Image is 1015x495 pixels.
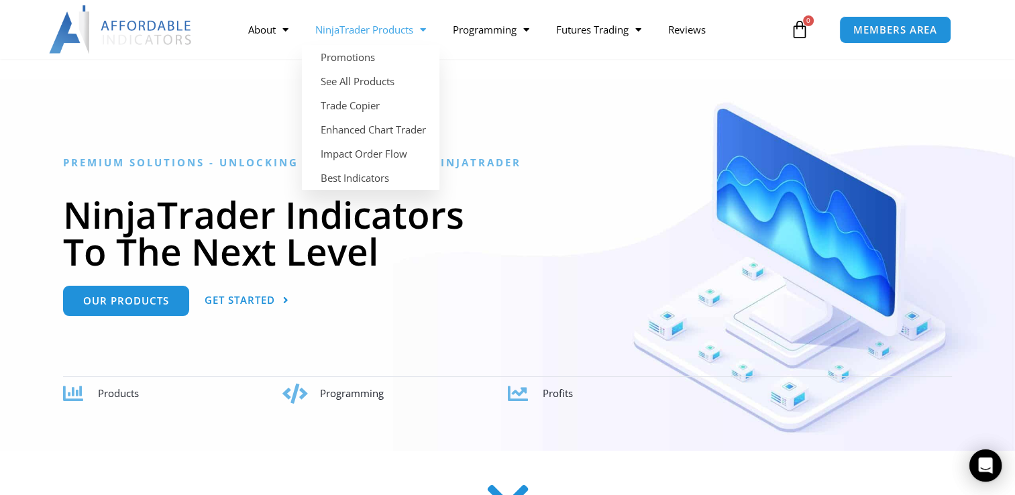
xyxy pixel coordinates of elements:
[320,386,384,400] span: Programming
[302,142,439,166] a: Impact Order Flow
[63,156,952,169] h6: Premium Solutions - Unlocking the Potential in NinjaTrader
[49,5,193,54] img: LogoAI | Affordable Indicators – NinjaTrader
[302,117,439,142] a: Enhanced Chart Trader
[302,166,439,190] a: Best Indicators
[63,196,952,270] h1: NinjaTrader Indicators To The Next Level
[235,14,302,45] a: About
[439,14,543,45] a: Programming
[302,14,439,45] a: NinjaTrader Products
[543,386,573,400] span: Profits
[302,69,439,93] a: See All Products
[205,286,289,316] a: Get Started
[302,45,439,69] a: Promotions
[302,93,439,117] a: Trade Copier
[83,296,169,306] span: Our Products
[853,25,937,35] span: MEMBERS AREA
[543,14,655,45] a: Futures Trading
[98,386,139,400] span: Products
[655,14,719,45] a: Reviews
[770,10,829,49] a: 0
[302,45,439,190] ul: NinjaTrader Products
[969,449,1002,482] div: Open Intercom Messenger
[839,16,951,44] a: MEMBERS AREA
[205,295,275,305] span: Get Started
[235,14,787,45] nav: Menu
[63,286,189,316] a: Our Products
[803,15,814,26] span: 0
